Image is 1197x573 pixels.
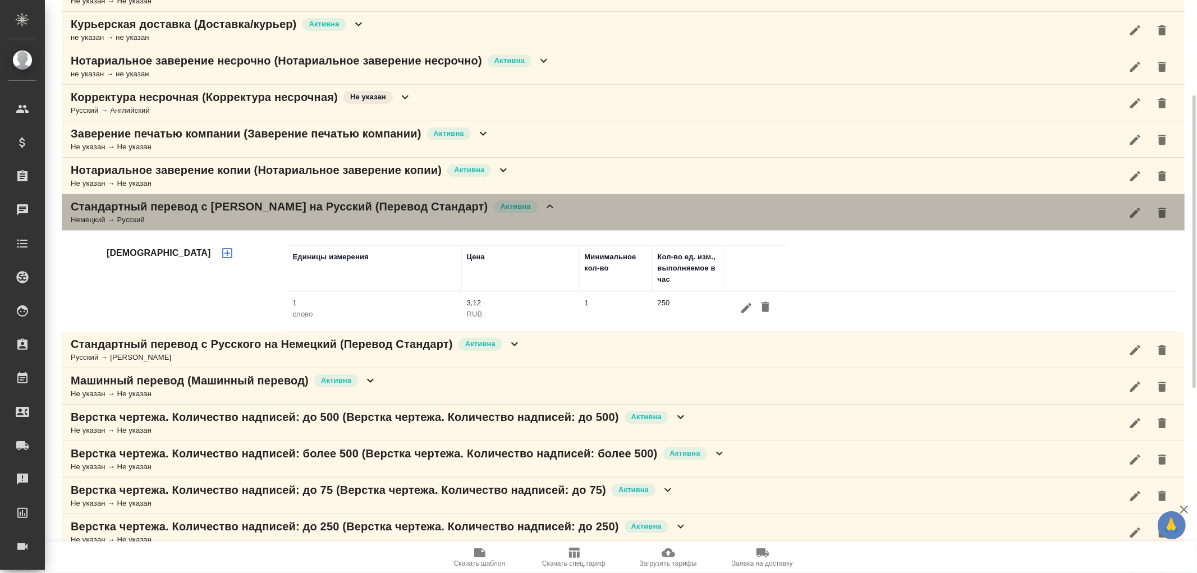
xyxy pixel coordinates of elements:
[71,482,606,498] p: Верстка чертежа. Количество надписей: до 75 (Верстка чертежа. Количество надписей: до 75)
[542,560,606,567] span: Скачать спец.тариф
[1149,483,1176,510] button: Удалить услугу
[1149,446,1176,473] button: Удалить услугу
[71,141,490,153] div: Не указан → Не указан
[467,297,574,309] p: 3,12
[501,201,531,212] p: Активна
[62,478,1185,514] div: Верстка чертежа. Количество надписей: до 75 (Верстка чертежа. Количество надписей: до 75)АктивнаН...
[62,514,1185,551] div: Верстка чертежа. Количество надписей: до 250 (Верстка чертежа. Количество надписей: до 250)Активн...
[433,542,527,573] button: Скачать шаблон
[1122,53,1149,80] button: Редактировать услугу
[1122,17,1149,44] button: Редактировать услугу
[1149,53,1176,80] button: Удалить услугу
[71,16,297,32] p: Курьерская доставка (Доставка/курьер)
[71,446,658,461] p: Верстка чертежа. Количество надписей: более 500 (Верстка чертежа. Количество надписей: более 500)
[1122,337,1149,364] button: Редактировать услугу
[1149,163,1176,190] button: Удалить услугу
[658,251,719,285] div: Кол-во ед. изм., выполняемое в час
[62,12,1185,48] div: Курьерская доставка (Доставка/курьер)Активнане указан → не указан
[670,448,700,459] p: Активна
[1122,126,1149,153] button: Редактировать услугу
[1149,126,1176,153] button: Удалить услугу
[71,498,675,509] div: Не указан → Не указан
[1149,17,1176,44] button: Удалить услугу
[107,246,211,260] h4: [DEMOGRAPHIC_DATA]
[62,158,1185,194] div: Нотариальное заверение копии (Нотариальное заверение копии)АктивнаНе указан → Не указан
[71,409,619,425] p: Верстка чертежа. Количество надписей: до 500 (Верстка чертежа. Количество надписей: до 500)
[62,332,1185,368] div: Стандартный перевод с Русского на Немецкий (Перевод Стандарт)АктивнаРусский → [PERSON_NAME]
[1149,199,1176,226] button: Удалить услугу
[1158,511,1186,539] button: 🙏
[62,121,1185,158] div: Заверение печатью компании (Заверение печатью компании)АктивнаНе указан → Не указан
[71,126,421,141] p: Заверение печатью компании (Заверение печатью компании)
[467,309,574,320] p: RUB
[454,164,484,176] p: Активна
[1122,163,1149,190] button: Редактировать услугу
[1122,410,1149,437] button: Редактировать услугу
[652,292,725,331] td: 250
[1149,90,1176,117] button: Удалить услугу
[71,105,412,116] div: Русский → Английский
[321,375,351,386] p: Активна
[1149,519,1176,546] button: Удалить услугу
[71,336,453,352] p: Стандартный перевод с Русского на Немецкий (Перевод Стандарт)
[737,297,756,318] button: Редактировать
[1162,514,1181,537] span: 🙏
[71,373,309,388] p: Машинный перевод (Машинный перевод)
[71,32,365,43] div: не указан → не указан
[527,542,621,573] button: Скачать спец.тариф
[62,405,1185,441] div: Верстка чертежа. Количество надписей: до 500 (Верстка чертежа. Количество надписей: до 500)Активн...
[293,297,456,309] p: 1
[1122,446,1149,473] button: Редактировать услугу
[1122,90,1149,117] button: Редактировать услугу
[71,461,726,473] div: Не указан → Не указан
[1149,373,1176,400] button: Удалить услугу
[467,251,485,263] div: Цена
[71,388,377,400] div: Не указан → Не указан
[350,91,386,103] p: Не указан
[71,352,521,363] div: Русский → [PERSON_NAME]
[71,89,338,105] p: Корректура несрочная (Корректура несрочная)
[62,441,1185,478] div: Верстка чертежа. Количество надписей: более 500 (Верстка чертежа. Количество надписей: более 500)...
[71,53,482,68] p: Нотариальное заверение несрочно (Нотариальное заверение несрочно)
[62,85,1185,121] div: Корректура несрочная (Корректура несрочная)Не указанРусский → Английский
[494,55,525,66] p: Активна
[71,178,510,189] div: Не указан → Не указан
[1149,410,1176,437] button: Удалить услугу
[62,194,1185,231] div: Стандартный перевод с [PERSON_NAME] на Русский (Перевод Стандарт)АктивнаНемецкий → Русский
[1122,519,1149,546] button: Редактировать услугу
[71,68,551,80] div: не указан → не указан
[71,199,488,214] p: Стандартный перевод с [PERSON_NAME] на Русский (Перевод Стандарт)
[71,162,442,178] p: Нотариальное заверение копии (Нотариальное заверение копии)
[434,128,464,139] p: Активна
[293,251,369,263] div: Единицы измерения
[71,534,687,546] div: Не указан → Не указан
[454,560,505,567] span: Скачать шаблон
[71,214,557,226] div: Немецкий → Русский
[1122,483,1149,510] button: Редактировать услугу
[71,425,687,436] div: Не указан → Не указан
[465,338,496,350] p: Активна
[631,521,662,532] p: Активна
[631,411,662,423] p: Активна
[618,484,649,496] p: Активна
[579,292,652,331] td: 1
[1122,373,1149,400] button: Редактировать услугу
[62,48,1185,85] div: Нотариальное заверение несрочно (Нотариальное заверение несрочно)Активнане указан → не указан
[621,542,716,573] button: Загрузить тарифы
[585,251,646,274] div: Минимальное кол-во
[732,560,792,567] span: Заявка на доставку
[756,297,775,318] button: Удалить
[1122,199,1149,226] button: Редактировать услугу
[309,19,340,30] p: Активна
[1149,337,1176,364] button: Удалить услугу
[62,368,1185,405] div: Машинный перевод (Машинный перевод)АктивнаНе указан → Не указан
[293,309,456,320] p: слово
[639,560,696,567] span: Загрузить тарифы
[716,542,810,573] button: Заявка на доставку
[214,240,241,267] button: Добавить тариф
[71,519,619,534] p: Верстка чертежа. Количество надписей: до 250 (Верстка чертежа. Количество надписей: до 250)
